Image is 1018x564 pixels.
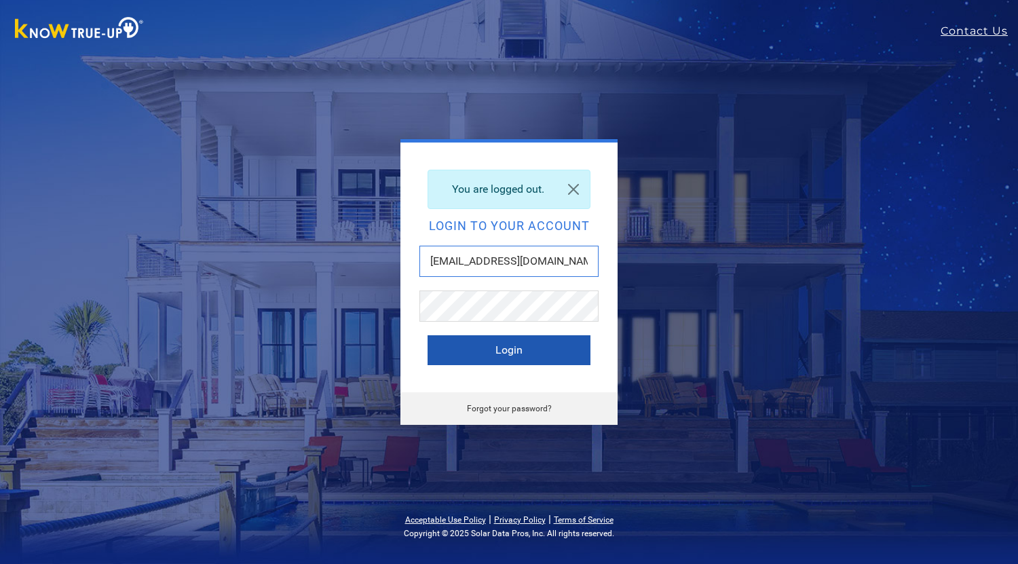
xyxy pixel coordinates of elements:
div: You are logged out. [428,170,590,209]
a: Close [557,170,590,208]
a: Acceptable Use Policy [405,515,486,525]
span: | [548,512,551,525]
a: Contact Us [941,23,1018,39]
a: Terms of Service [554,515,614,525]
h2: Login to your account [428,220,590,232]
a: Privacy Policy [494,515,546,525]
span: | [489,512,491,525]
input: Email [419,246,599,277]
a: Forgot your password? [467,404,552,413]
button: Login [428,335,590,365]
img: Know True-Up [8,14,151,45]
